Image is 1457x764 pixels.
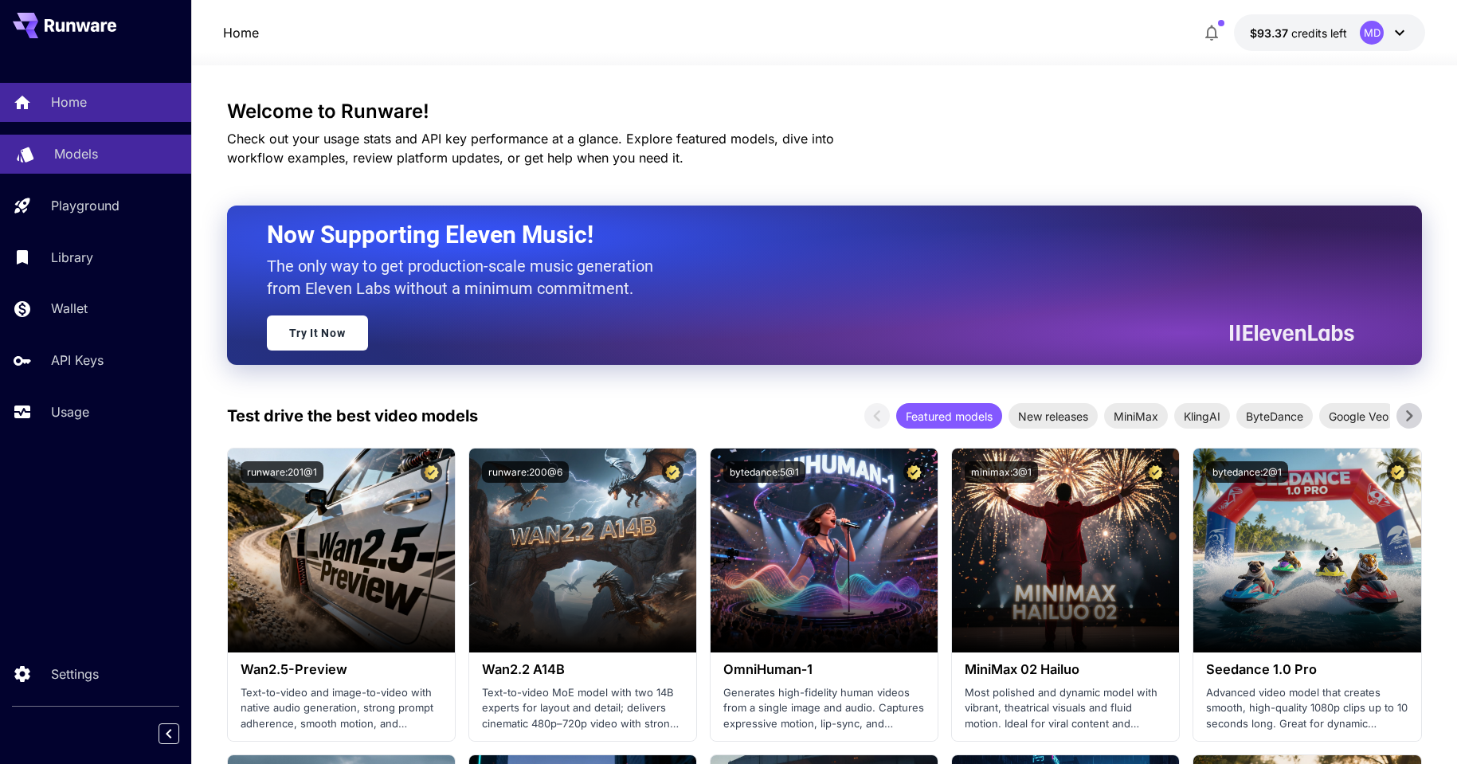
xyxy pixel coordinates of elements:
[1291,26,1347,40] span: credits left
[1319,408,1398,425] span: Google Veo
[1236,408,1313,425] span: ByteDance
[1250,25,1347,41] div: $93.37079
[223,23,259,42] nav: breadcrumb
[482,662,683,677] h3: Wan2.2 A14B
[241,461,323,483] button: runware:201@1
[1206,685,1408,732] p: Advanced video model that creates smooth, high-quality 1080p clips up to 10 seconds long. Great f...
[965,662,1166,677] h3: MiniMax 02 Hailuo
[51,664,99,684] p: Settings
[51,92,87,112] p: Home
[723,461,805,483] button: bytedance:5@1
[965,461,1038,483] button: minimax:3@1
[1387,461,1408,483] button: Certified Model – Vetted for best performance and includes a commercial license.
[723,662,925,677] h3: OmniHuman‑1
[952,449,1179,652] img: alt
[227,131,834,166] span: Check out your usage stats and API key performance at a glance. Explore featured models, dive int...
[1104,403,1168,429] div: MiniMax
[1145,461,1166,483] button: Certified Model – Vetted for best performance and includes a commercial license.
[896,408,1002,425] span: Featured models
[1193,449,1420,652] img: alt
[267,220,1342,250] h2: Now Supporting Eleven Music!
[1009,403,1098,429] div: New releases
[227,100,1422,123] h3: Welcome to Runware!
[223,23,259,42] a: Home
[1104,408,1168,425] span: MiniMax
[267,315,368,351] a: Try It Now
[51,299,88,318] p: Wallet
[54,144,98,163] p: Models
[51,196,119,215] p: Playground
[159,723,179,744] button: Collapse sidebar
[51,402,89,421] p: Usage
[227,404,478,428] p: Test drive the best video models
[170,719,191,748] div: Collapse sidebar
[1174,403,1230,429] div: KlingAI
[241,685,442,732] p: Text-to-video and image-to-video with native audio generation, strong prompt adherence, smooth mo...
[241,662,442,677] h3: Wan2.5-Preview
[1206,461,1288,483] button: bytedance:2@1
[1174,408,1230,425] span: KlingAI
[965,685,1166,732] p: Most polished and dynamic model with vibrant, theatrical visuals and fluid motion. Ideal for vira...
[903,461,925,483] button: Certified Model – Vetted for best performance and includes a commercial license.
[1319,403,1398,429] div: Google Veo
[421,461,442,483] button: Certified Model – Vetted for best performance and includes a commercial license.
[469,449,696,652] img: alt
[723,685,925,732] p: Generates high-fidelity human videos from a single image and audio. Captures expressive motion, l...
[1206,662,1408,677] h3: Seedance 1.0 Pro
[267,255,665,300] p: The only way to get production-scale music generation from Eleven Labs without a minimum commitment.
[51,248,93,267] p: Library
[1250,26,1291,40] span: $93.37
[228,449,455,652] img: alt
[711,449,938,652] img: alt
[1360,21,1384,45] div: MD
[1009,408,1098,425] span: New releases
[482,685,683,732] p: Text-to-video MoE model with two 14B experts for layout and detail; delivers cinematic 480p–720p ...
[51,351,104,370] p: API Keys
[1236,403,1313,429] div: ByteDance
[1234,14,1425,51] button: $93.37079MD
[662,461,683,483] button: Certified Model – Vetted for best performance and includes a commercial license.
[896,403,1002,429] div: Featured models
[482,461,569,483] button: runware:200@6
